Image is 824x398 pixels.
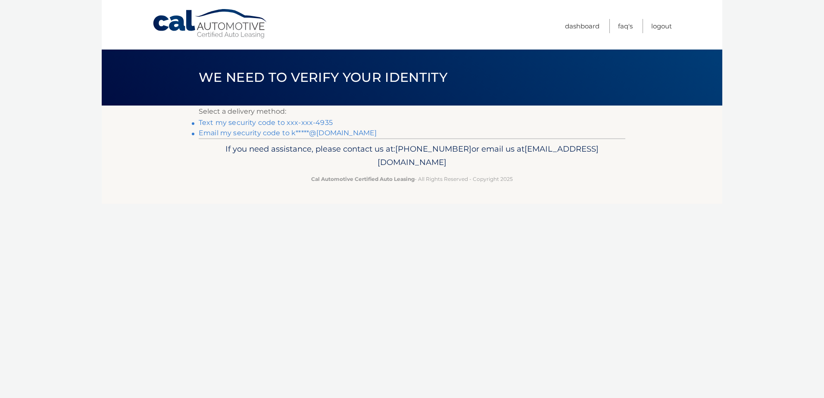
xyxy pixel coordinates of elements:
p: Select a delivery method: [199,106,625,118]
p: If you need assistance, please contact us at: or email us at [204,142,620,170]
span: [PHONE_NUMBER] [395,144,471,154]
a: Cal Automotive [152,9,268,39]
a: Dashboard [565,19,599,33]
a: FAQ's [618,19,633,33]
a: Email my security code to k*****@[DOMAIN_NAME] [199,129,377,137]
p: - All Rights Reserved - Copyright 2025 [204,174,620,183]
a: Text my security code to xxx-xxx-4935 [199,118,333,127]
a: Logout [651,19,672,33]
strong: Cal Automotive Certified Auto Leasing [311,176,415,182]
span: We need to verify your identity [199,69,447,85]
